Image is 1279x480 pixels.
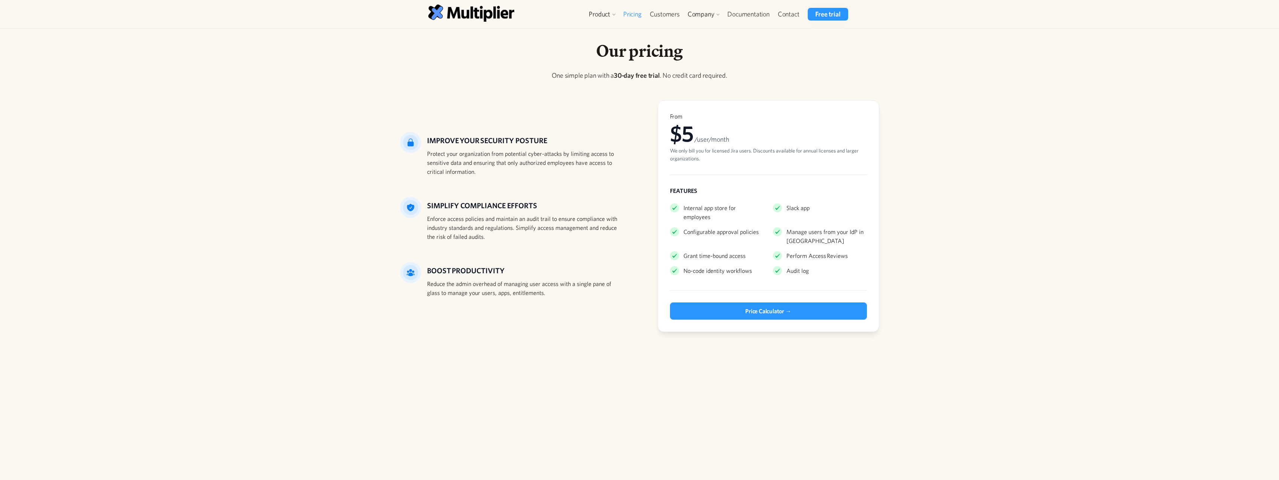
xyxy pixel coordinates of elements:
div: FEATURES [670,187,867,194]
div: Product [589,10,610,19]
div: Enforce access policies and maintain an audit trail to ensure compliance with industry standards ... [427,214,622,241]
div: Protect your organization from potential cyber-attacks by limiting access to sensitive data and e... [427,149,622,176]
h5: Simplify compliance efforts [427,200,622,211]
a: Documentation [723,8,773,21]
div: From [670,113,867,120]
a: Price Calculator → [670,302,867,320]
a: Contact [774,8,804,21]
div: We only bill you for licensed Jira users. Discounts available for annual licenses and larger orga... [670,147,867,163]
h5: BOOST PRODUCTIVITY [427,265,622,276]
div: Company [684,8,724,21]
div: Price Calculator → [745,307,791,316]
a: Free trial [808,8,848,21]
div: Product [585,8,619,21]
div: Manage users from your IdP in [GEOGRAPHIC_DATA] [786,227,867,245]
div: Company [688,10,715,19]
div: Reduce the admin overhead of managing user access with a single pane of glass to manage your user... [427,279,622,297]
div: $5 [670,120,867,147]
div: No-code identity workflows [683,266,752,275]
a: Customers [646,8,684,21]
p: ‍ [400,86,879,96]
strong: 30-day free trial [614,71,660,79]
h5: IMPROVE YOUR SECURITY POSTURE [427,135,622,146]
p: One simple plan with a . No credit card required. [400,70,879,80]
div: Slack app [786,203,810,212]
div: Audit log [786,266,809,275]
h1: Our pricing [400,40,879,61]
div: Grant time-bound access [683,251,746,260]
div: Configurable approval policies [683,227,759,236]
span: /user/month [694,135,729,143]
a: Pricing [619,8,646,21]
div: Internal app store for employees [683,203,764,221]
div: Perform Access Reviews [786,251,848,260]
